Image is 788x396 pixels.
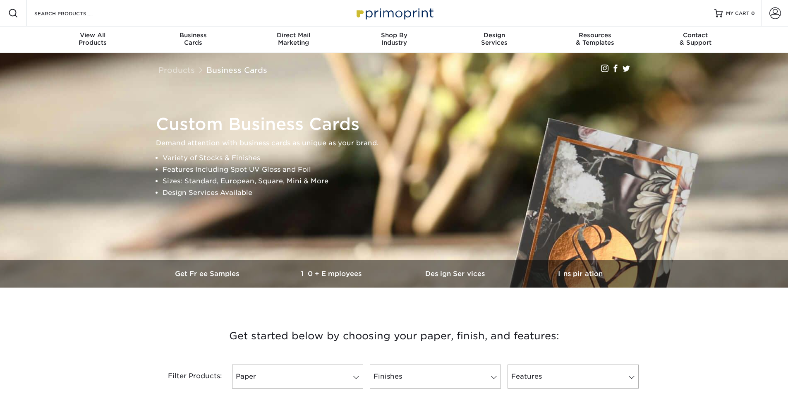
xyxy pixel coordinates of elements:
[270,270,394,278] h3: 10+ Employees
[163,152,640,164] li: Variety of Stocks & Finishes
[270,260,394,288] a: 10+ Employees
[370,365,501,389] a: Finishes
[344,31,444,46] div: Industry
[152,317,636,355] h3: Get started below by choosing your paper, finish, and features:
[163,164,640,175] li: Features Including Spot UV Gloss and Foil
[43,26,143,53] a: View AllProducts
[156,114,640,134] h1: Custom Business Cards
[163,187,640,199] li: Design Services Available
[645,31,746,39] span: Contact
[508,365,639,389] a: Features
[344,26,444,53] a: Shop ByIndustry
[146,260,270,288] a: Get Free Samples
[444,31,545,39] span: Design
[394,270,518,278] h3: Design Services
[34,8,114,18] input: SEARCH PRODUCTS.....
[726,10,750,17] span: MY CART
[43,31,143,46] div: Products
[143,31,243,46] div: Cards
[444,26,545,53] a: DesignServices
[751,10,755,16] span: 0
[163,175,640,187] li: Sizes: Standard, European, Square, Mini & More
[156,137,640,149] p: Demand attention with business cards as unique as your brand.
[158,65,195,74] a: Products
[394,260,518,288] a: Design Services
[353,4,436,22] img: Primoprint
[143,26,243,53] a: BusinessCards
[518,270,642,278] h3: Inspiration
[143,31,243,39] span: Business
[146,270,270,278] h3: Get Free Samples
[243,31,344,39] span: Direct Mail
[518,260,642,288] a: Inspiration
[146,365,229,389] div: Filter Products:
[243,26,344,53] a: Direct MailMarketing
[43,31,143,39] span: View All
[232,365,363,389] a: Paper
[545,31,645,39] span: Resources
[206,65,267,74] a: Business Cards
[645,26,746,53] a: Contact& Support
[545,26,645,53] a: Resources& Templates
[344,31,444,39] span: Shop By
[243,31,344,46] div: Marketing
[645,31,746,46] div: & Support
[444,31,545,46] div: Services
[545,31,645,46] div: & Templates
